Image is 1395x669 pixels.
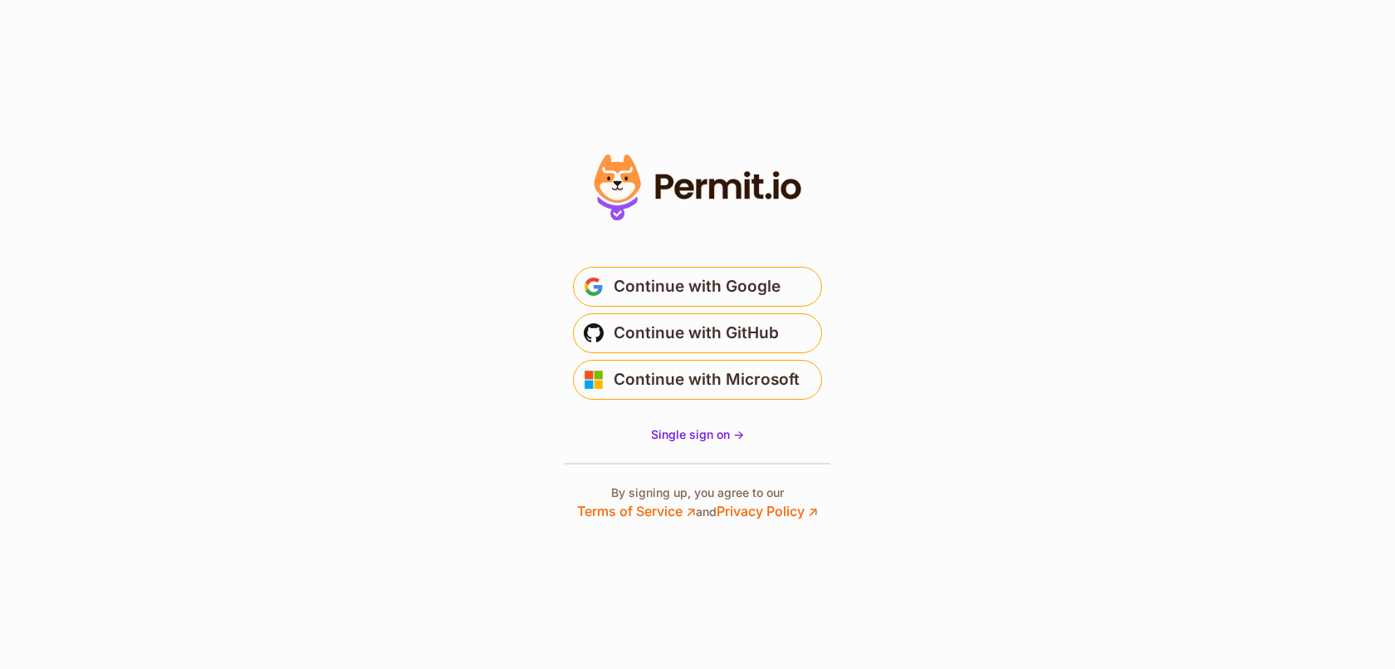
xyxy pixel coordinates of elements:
[717,503,818,519] a: Privacy Policy ↗
[577,503,696,519] a: Terms of Service ↗
[651,426,744,443] a: Single sign on ->
[573,313,822,353] button: Continue with GitHub
[573,360,822,400] button: Continue with Microsoft
[614,320,779,347] span: Continue with GitHub
[614,273,781,300] span: Continue with Google
[614,366,800,393] span: Continue with Microsoft
[577,485,818,521] p: By signing up, you agree to our and
[573,267,822,307] button: Continue with Google
[651,427,744,441] span: Single sign on ->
